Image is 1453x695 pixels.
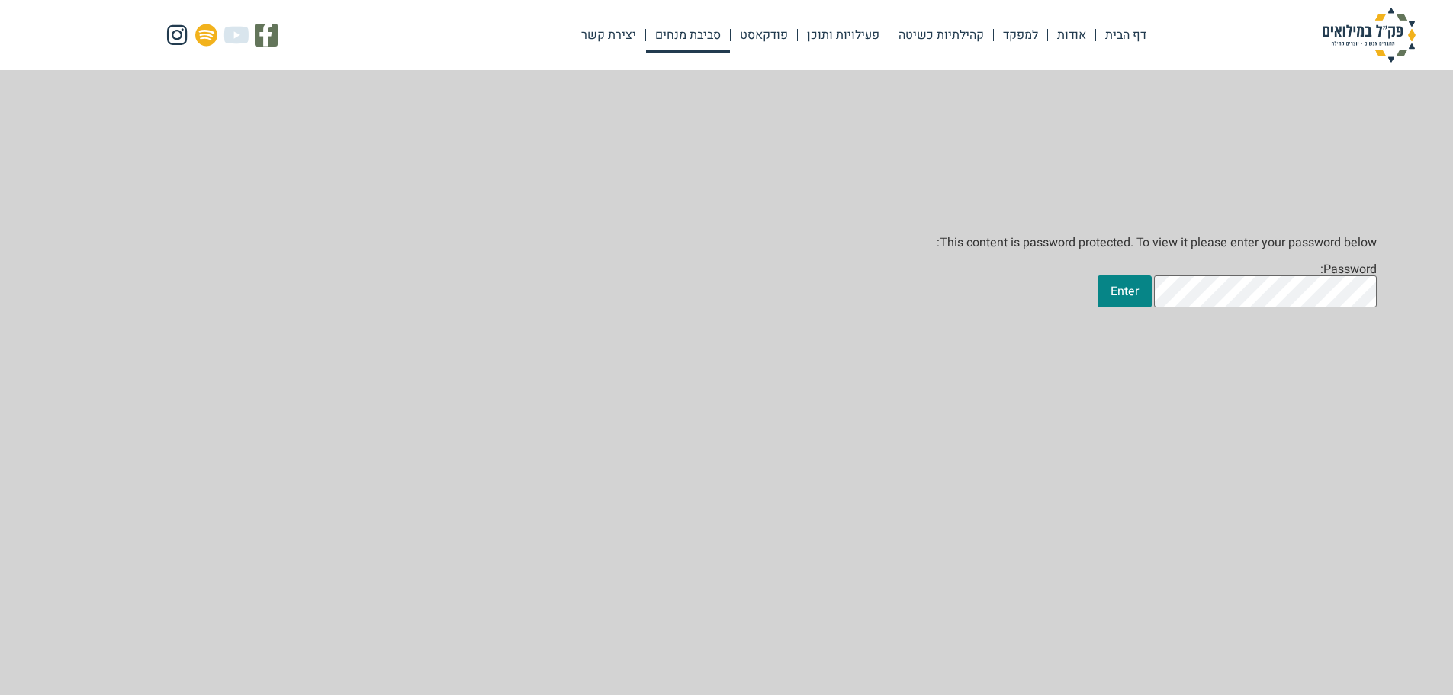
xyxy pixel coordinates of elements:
a: פודקאסט [731,18,797,53]
a: פעילויות ותוכן [798,18,889,53]
a: קהילתיות כשיטה [889,18,993,53]
input: Enter [1098,275,1152,307]
img: פק"ל [1293,8,1445,63]
a: סביבת מנחים [646,18,730,53]
a: למפקד [994,18,1047,53]
label: Password: [1154,263,1377,307]
a: יצירת קשר [572,18,645,53]
a: אודות [1048,18,1095,53]
nav: Menu [572,18,1156,53]
input: Password: [1154,275,1377,307]
a: דף הבית [1096,18,1156,53]
p: This content is password protected. To view it please enter your password below: [76,233,1377,252]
